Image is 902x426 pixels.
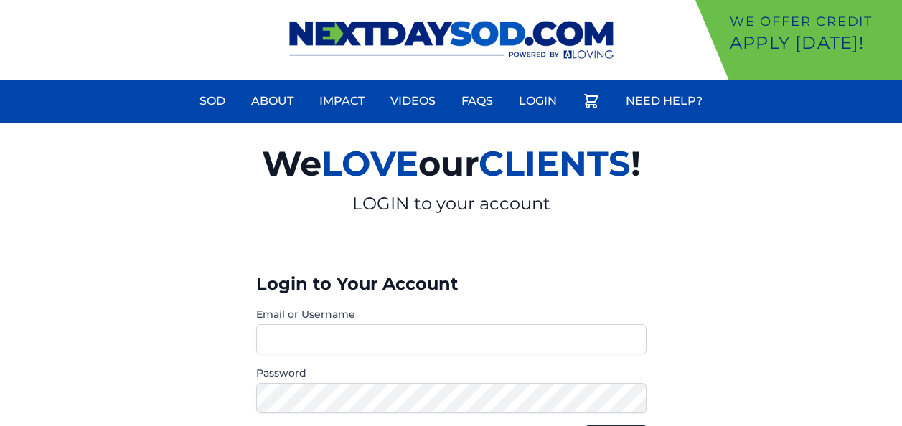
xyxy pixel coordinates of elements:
p: We offer Credit [730,11,896,32]
a: Sod [191,84,234,118]
p: LOGIN to your account [95,192,807,215]
p: Apply [DATE]! [730,32,896,55]
label: Email or Username [256,307,647,321]
a: About [243,84,302,118]
h3: Login to Your Account [256,273,647,295]
a: Login [510,84,565,118]
a: Need Help? [617,84,711,118]
label: Password [256,366,647,380]
h2: We our ! [95,135,807,192]
a: Impact [311,84,373,118]
a: FAQs [453,84,502,118]
span: LOVE [321,143,418,184]
span: CLIENTS [479,143,631,184]
a: Videos [382,84,444,118]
